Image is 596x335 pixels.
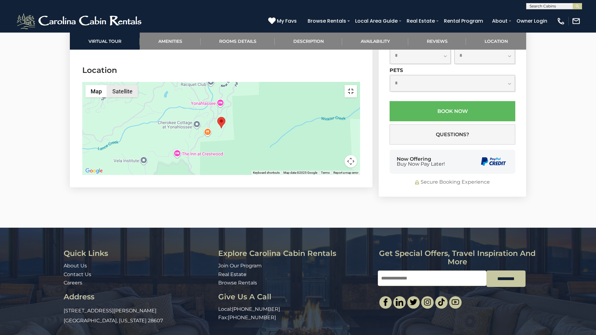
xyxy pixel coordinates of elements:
[441,16,486,26] a: Rental Program
[277,17,297,25] span: My Favs
[217,117,225,128] div: Chimney Island
[438,298,445,306] img: tiktok.svg
[396,298,403,306] img: linkedin-single.svg
[140,33,201,50] a: Amenities
[321,171,330,174] a: Terms
[16,12,144,30] img: White-1-2.png
[64,280,82,286] a: Careers
[218,306,373,313] p: Local:
[390,124,515,145] button: Questions?
[218,249,373,257] h3: Explore Carolina Cabin Rentals
[404,16,438,26] a: Real Estate
[424,298,431,306] img: instagram-single.svg
[232,306,280,312] a: [PHONE_NUMBER]
[84,167,104,175] a: Open this area in Google Maps (opens a new window)
[84,167,104,175] img: Google
[390,179,515,186] div: Secure Booking Experience
[201,33,275,50] a: Rooms Details
[218,293,373,301] h3: Give Us A Call
[452,298,459,306] img: youtube-light.svg
[345,155,357,167] button: Map camera controls
[64,306,214,326] p: [STREET_ADDRESS][PERSON_NAME] [GEOGRAPHIC_DATA], [US_STATE] 28607
[466,33,526,50] a: Location
[305,16,349,26] a: Browse Rentals
[218,314,373,321] p: Fax:
[85,85,107,97] button: Show street map
[64,263,87,269] a: About Us
[283,171,317,174] span: Map data ©2025 Google
[218,271,246,277] a: Real Estate
[489,16,511,26] a: About
[275,33,342,50] a: Description
[64,271,91,277] a: Contact Us
[352,16,401,26] a: Local Area Guide
[268,17,298,25] a: My Favs
[253,171,280,175] button: Keyboard shortcuts
[218,280,257,286] a: Browse Rentals
[382,298,389,306] img: facebook-single.svg
[408,33,466,50] a: Reviews
[218,263,262,269] a: Join Our Program
[397,157,445,167] div: Now Offering
[64,249,214,257] h3: Quick Links
[107,85,138,97] button: Show satellite imagery
[572,17,580,25] img: mail-regular-white.png
[557,17,565,25] img: phone-regular-white.png
[64,293,214,301] h3: Address
[70,33,140,50] a: Virtual Tour
[333,171,358,174] a: Report a map error
[82,65,360,76] h3: Location
[390,67,403,73] label: Pets
[397,162,445,167] span: Buy Now Pay Later!
[378,249,537,266] h3: Get special offers, travel inspiration and more
[513,16,550,26] a: Owner Login
[345,85,357,97] button: Toggle fullscreen view
[228,315,276,320] a: [PHONE_NUMBER]
[342,33,408,50] a: Availability
[390,101,515,121] button: Book Now
[410,298,417,306] img: twitter-single.svg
